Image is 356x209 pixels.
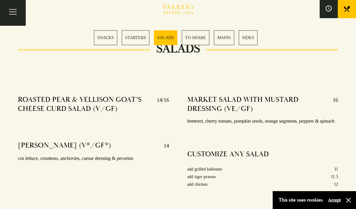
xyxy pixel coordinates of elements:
[18,141,111,151] h4: [PERSON_NAME] (V*/GF*)
[327,95,338,113] p: 16
[239,30,258,45] a: 6 / 6
[214,30,234,45] a: 5 / 6
[158,141,169,151] p: 14
[279,196,324,204] p: This site uses cookies.
[187,150,269,159] h4: CUSTOMIZE ANY SALAD
[122,30,149,45] a: 2 / 6
[18,95,151,113] h4: ROASTED PEAR & YELLISON GOAT’S CHEESE CURD SALAD (V/GF)
[334,181,338,188] p: 12
[187,165,222,173] p: add grilled halloumi
[331,173,338,181] p: 11.5
[94,30,117,45] a: 1 / 6
[151,95,169,113] p: 14/16
[18,154,169,163] p: cos lettuce, crouttons, anchovies, caesar dressing & pecorino
[328,197,341,203] button: Accept
[187,173,216,181] p: add tiger prawns
[182,30,209,45] a: 4 / 6
[187,181,208,188] p: add chicken
[154,30,177,45] a: 3 / 6
[334,165,338,173] p: 11
[345,197,351,203] button: Close and accept
[187,95,327,113] h4: MARKET SALAD WITH MUSTARD DRESSING (VE/GF)
[187,117,338,126] p: beetroot, cherry tomato, pumpkin seeds, orange segments, peppers & spinach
